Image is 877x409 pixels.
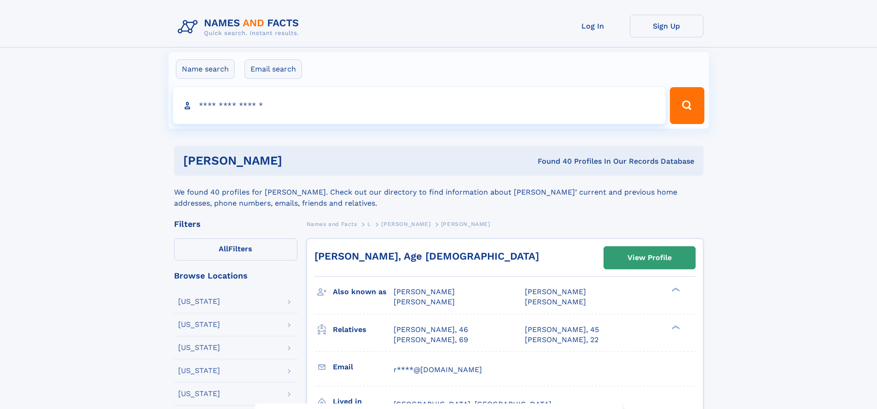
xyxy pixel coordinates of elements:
[394,335,468,345] a: [PERSON_NAME], 69
[173,87,666,124] input: search input
[630,15,703,37] a: Sign Up
[670,87,704,124] button: Search Button
[669,287,680,293] div: ❯
[394,400,552,409] span: [GEOGRAPHIC_DATA], [GEOGRAPHIC_DATA]
[178,390,220,397] div: [US_STATE]
[178,344,220,351] div: [US_STATE]
[394,297,455,306] span: [PERSON_NAME]
[174,176,703,209] div: We found 40 profiles for [PERSON_NAME]. Check out our directory to find information about [PERSON...
[178,321,220,328] div: [US_STATE]
[307,218,357,230] a: Names and Facts
[410,156,694,166] div: Found 40 Profiles In Our Records Database
[394,287,455,296] span: [PERSON_NAME]
[381,221,430,227] span: [PERSON_NAME]
[604,247,695,269] a: View Profile
[174,220,297,228] div: Filters
[367,221,371,227] span: L
[178,367,220,374] div: [US_STATE]
[381,218,430,230] a: [PERSON_NAME]
[333,284,394,300] h3: Also known as
[174,272,297,280] div: Browse Locations
[244,59,302,79] label: Email search
[333,359,394,375] h3: Email
[525,287,586,296] span: [PERSON_NAME]
[314,250,539,262] a: [PERSON_NAME], Age [DEMOGRAPHIC_DATA]
[556,15,630,37] a: Log In
[627,247,672,268] div: View Profile
[174,15,307,40] img: Logo Names and Facts
[174,238,297,261] label: Filters
[219,244,228,253] span: All
[669,324,680,330] div: ❯
[525,325,599,335] a: [PERSON_NAME], 45
[367,218,371,230] a: L
[394,325,468,335] a: [PERSON_NAME], 46
[333,322,394,338] h3: Relatives
[183,155,410,166] h1: [PERSON_NAME]
[178,298,220,305] div: [US_STATE]
[525,297,586,306] span: [PERSON_NAME]
[441,221,490,227] span: [PERSON_NAME]
[176,59,235,79] label: Name search
[525,335,598,345] a: [PERSON_NAME], 22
